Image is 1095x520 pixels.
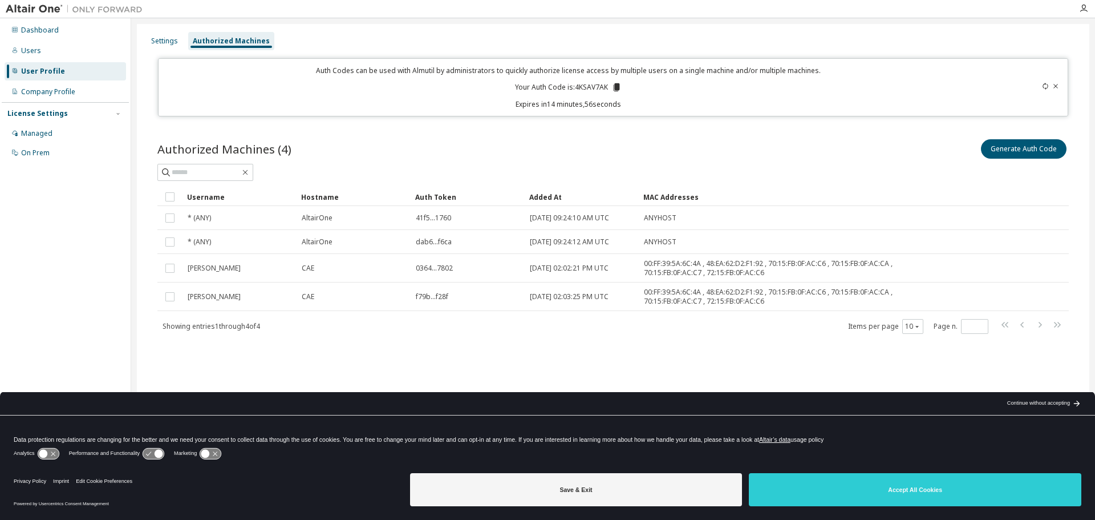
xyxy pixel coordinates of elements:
[21,148,50,158] div: On Prem
[530,292,609,301] span: [DATE] 02:03:25 PM UTC
[188,213,211,223] span: * (ANY)
[21,26,59,35] div: Dashboard
[188,264,241,273] span: [PERSON_NAME]
[643,188,949,206] div: MAC Addresses
[193,37,270,46] div: Authorized Machines
[188,237,211,247] span: * (ANY)
[163,321,260,331] span: Showing entries 1 through 4 of 4
[21,87,75,96] div: Company Profile
[21,46,41,55] div: Users
[302,237,332,247] span: AltairOne
[515,82,622,92] p: Your Auth Code is: 4KSAV7AK
[530,264,609,273] span: [DATE] 02:02:21 PM UTC
[934,319,988,334] span: Page n.
[644,213,676,223] span: ANYHOST
[530,213,609,223] span: [DATE] 09:24:10 AM UTC
[981,139,1066,159] button: Generate Auth Code
[302,292,314,301] span: CAE
[644,237,676,247] span: ANYHOST
[301,188,406,206] div: Hostname
[187,188,292,206] div: Username
[165,99,972,109] p: Expires in 14 minutes, 56 seconds
[644,288,948,306] span: 00:FF:39:5A:6C:4A , 48:EA:62:D2:F1:92 , 70:15:FB:0F:AC:C6 , 70:15:FB:0F:AC:CA , 70:15:FB:0F:AC:C7...
[302,264,314,273] span: CAE
[416,213,451,223] span: 41f5...1760
[7,109,68,118] div: License Settings
[529,188,634,206] div: Added At
[21,67,65,76] div: User Profile
[905,322,920,331] button: 10
[848,319,923,334] span: Items per page
[416,264,453,273] span: 0364...7802
[415,188,520,206] div: Auth Token
[21,129,52,138] div: Managed
[6,3,148,15] img: Altair One
[416,237,452,247] span: dab6...f6ca
[302,213,332,223] span: AltairOne
[416,292,448,301] span: f79b...f28f
[188,292,241,301] span: [PERSON_NAME]
[644,259,948,277] span: 00:FF:39:5A:6C:4A , 48:EA:62:D2:F1:92 , 70:15:FB:0F:AC:C6 , 70:15:FB:0F:AC:CA , 70:15:FB:0F:AC:C7...
[151,37,178,46] div: Settings
[157,141,291,157] span: Authorized Machines (4)
[530,237,609,247] span: [DATE] 09:24:12 AM UTC
[165,66,972,75] p: Auth Codes can be used with Almutil by administrators to quickly authorize license access by mult...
